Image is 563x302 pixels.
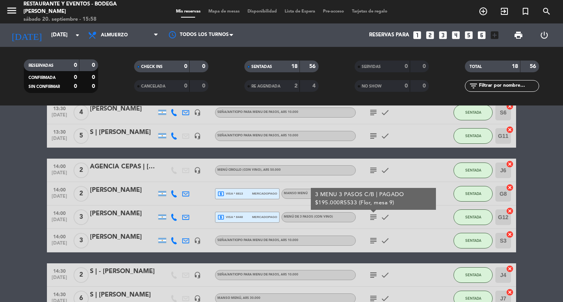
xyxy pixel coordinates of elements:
span: 13:30 [50,127,69,136]
strong: 0 [423,83,427,89]
span: Seña/anticipo para MENU DE PASOS [217,111,298,114]
span: 14:00 [50,185,69,194]
span: SENTADA [465,191,481,196]
span: SENTADA [465,134,481,138]
span: SENTADA [465,273,481,277]
strong: 18 [291,64,298,69]
i: cancel [506,184,514,191]
strong: 0 [74,63,77,68]
button: SENTADA [454,267,493,283]
span: Pre-acceso [319,9,348,14]
span: 2 [74,186,89,202]
span: print [514,30,523,40]
div: S | [PERSON_NAME] [90,290,156,300]
strong: 0 [423,64,427,69]
span: 2 [74,267,89,283]
span: SENTADA [465,110,481,114]
span: , ARS 50.000 [262,168,281,172]
div: S | - [PERSON_NAME] [90,266,156,277]
span: SENTADA [465,238,481,243]
i: check [380,270,390,280]
span: , ARS 30.000 [241,297,260,300]
span: Tarjetas de regalo [348,9,391,14]
div: [PERSON_NAME] [90,232,156,242]
strong: 0 [92,63,97,68]
i: local_atm [217,190,224,197]
span: Seña/anticipo para MENU DE PASOS [217,134,298,137]
i: add_box [489,30,500,40]
strong: 0 [74,75,77,80]
strong: 0 [405,64,408,69]
i: headset_mic [194,295,201,302]
span: 13:30 [50,104,69,113]
span: CONFIRMADA [29,76,56,80]
span: RE AGENDADA [251,84,280,88]
button: SENTADA [454,128,493,144]
span: 14:00 [50,232,69,241]
span: [DATE] [50,217,69,226]
span: CHECK INS [141,65,163,69]
i: check [380,108,390,117]
strong: 0 [92,84,97,89]
i: looks_4 [451,30,461,40]
span: visa * 8813 [217,190,243,197]
i: subject [369,270,378,280]
div: S | [PERSON_NAME] [90,127,156,138]
i: looks_6 [477,30,487,40]
strong: 2 [294,83,298,89]
i: cancel [506,102,514,110]
i: looks_one [412,30,422,40]
span: TOTAL [470,65,482,69]
span: , ARS 10.000 [279,273,298,276]
span: MANSO MENÚ [217,297,260,300]
span: , ARS 10.000 [279,111,298,114]
div: sábado 20. septiembre - 15:58 [23,16,135,23]
strong: 18 [512,64,518,69]
div: [PERSON_NAME] [90,185,156,195]
span: MANSO MENÚ [284,192,308,195]
i: subject [369,131,378,141]
span: Seña/anticipo para MENU DE PASOS [217,239,298,242]
i: [DATE] [6,27,47,44]
i: subject [369,213,378,222]
i: subject [369,108,378,117]
i: exit_to_app [500,7,509,16]
i: headset_mic [194,167,201,174]
div: [PERSON_NAME] [90,104,156,114]
i: add_circle_outline [479,7,488,16]
i: headset_mic [194,132,201,139]
i: cancel [506,288,514,296]
span: Almuerzo [101,32,128,38]
span: 14:30 [50,289,69,298]
span: Seña/anticipo para MENU DE PASOS [217,273,298,276]
div: LOG OUT [531,23,557,47]
strong: 0 [92,75,97,80]
span: [DATE] [50,194,69,203]
i: check [380,166,390,175]
span: SERVIDAS [362,65,381,69]
i: menu [6,5,18,16]
i: search [542,7,551,16]
span: NO SHOW [362,84,382,88]
div: 3 MENU 3 PASOS C/B | PAGADO $195.000R5533 (Flor, mesa 9) [315,191,432,207]
span: 3 [74,233,89,248]
span: Mis reservas [172,9,204,14]
span: [DATE] [50,170,69,179]
span: , ARS 10.000 [279,134,298,137]
i: turned_in_not [521,7,530,16]
i: looks_5 [464,30,474,40]
span: 14:00 [50,208,69,217]
span: SENTADAS [251,65,272,69]
span: SENTADA [465,215,481,219]
span: 4 [74,105,89,120]
button: SENTADA [454,233,493,248]
span: visa * 8448 [217,214,243,221]
i: looks_two [425,30,435,40]
strong: 0 [202,83,207,89]
i: headset_mic [194,109,201,116]
i: cancel [506,231,514,238]
span: 14:30 [50,266,69,275]
i: cancel [506,265,514,273]
span: SIN CONFIRMAR [29,85,60,89]
i: subject [369,236,378,245]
